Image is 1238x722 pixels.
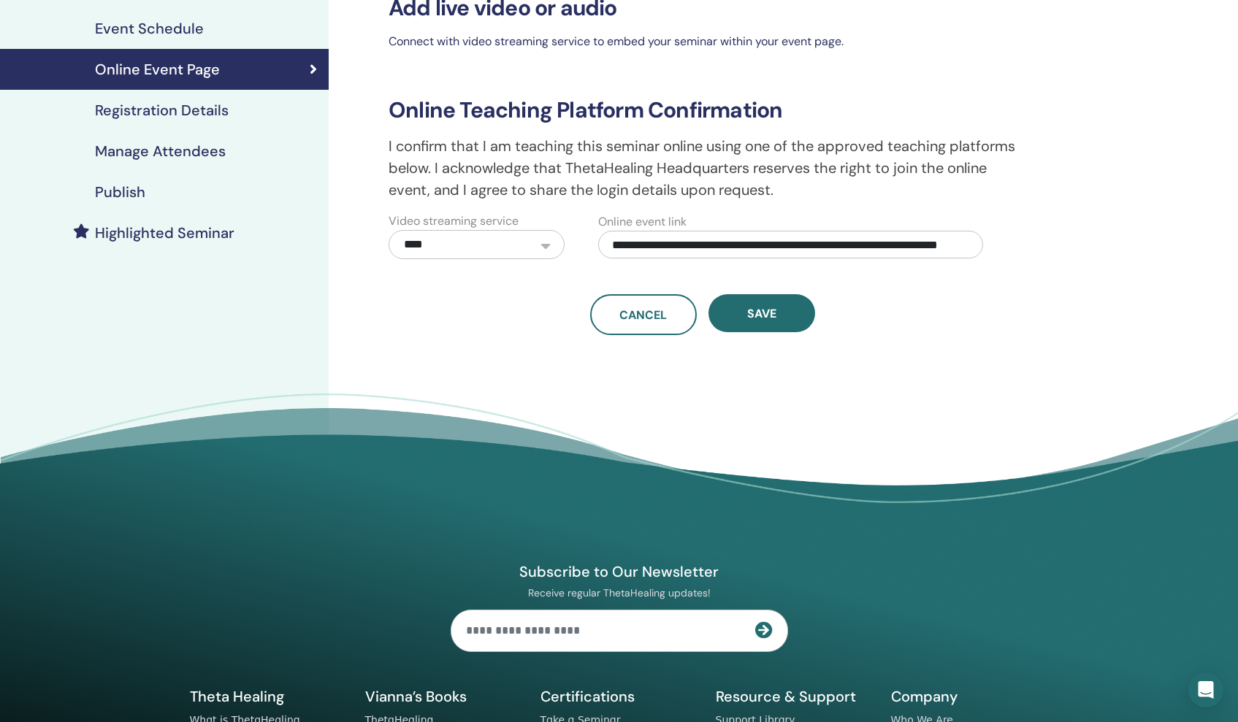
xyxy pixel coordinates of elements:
label: Online event link [598,213,687,231]
h5: Certifications [540,687,698,706]
h4: Publish [95,183,145,201]
a: Cancel [590,294,697,335]
span: Cancel [619,307,667,323]
h5: Company [891,687,1049,706]
h4: Registration Details [95,101,229,119]
h5: Vianna’s Books [365,687,523,706]
p: I confirm that I am teaching this seminar online using one of the approved teaching platforms bel... [380,135,1025,201]
p: Connect with video streaming service to embed your seminar within your event page. [380,33,1025,50]
div: Open Intercom Messenger [1188,672,1223,707]
h4: Subscribe to Our Newsletter [451,562,788,581]
h5: Resource & Support [716,687,874,706]
button: Save [708,294,815,332]
span: Save [747,306,776,321]
h4: Highlighted Seminar [95,224,234,242]
h3: Online Teaching Platform Confirmation [380,97,1025,123]
h4: Manage Attendees [95,142,226,160]
h4: Event Schedule [95,20,204,37]
label: Video streaming service [389,212,519,230]
h4: Online Event Page [95,61,220,78]
p: Receive regular ThetaHealing updates! [451,586,788,599]
h5: Theta Healing [190,687,348,706]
